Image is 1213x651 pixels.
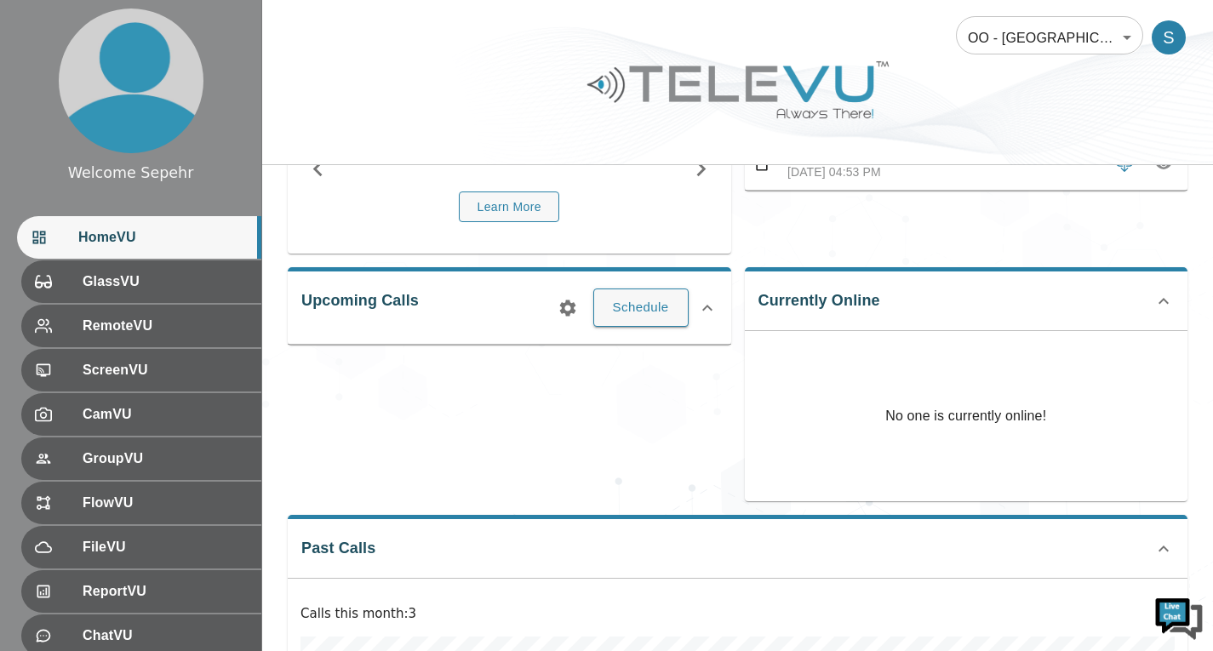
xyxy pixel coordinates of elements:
p: Calls this month : 3 [300,604,1175,624]
div: ReportVU [21,570,261,613]
p: [DATE] 04:53 PM [787,163,1101,181]
div: GroupVU [21,437,261,480]
div: FileVU [21,526,261,568]
div: GlassVU [21,260,261,303]
div: S [1152,20,1186,54]
button: Schedule [593,288,689,326]
span: CamVU [83,404,248,425]
p: No one is currently online! [885,331,1046,501]
div: CamVU [21,393,261,436]
span: HomeVU [78,227,248,248]
div: OO - [GEOGRAPHIC_DATA] - K. Agbedinu [956,14,1143,61]
span: ChatVU [83,625,248,646]
div: Welcome Sepehr [68,162,194,184]
div: RemoteVU [21,305,261,347]
img: Chat Widget [1153,591,1204,642]
button: Learn More [459,191,559,223]
span: ScreenVU [83,360,248,380]
span: GroupVU [83,448,248,469]
span: FlowVU [83,493,248,513]
span: RemoteVU [83,316,248,336]
span: GlassVU [83,271,248,292]
img: Logo [585,54,891,125]
div: FlowVU [21,482,261,524]
span: FileVU [83,537,248,557]
div: ScreenVU [21,349,261,391]
img: profile.png [59,9,203,153]
div: HomeVU [17,216,261,259]
span: ReportVU [83,581,248,602]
